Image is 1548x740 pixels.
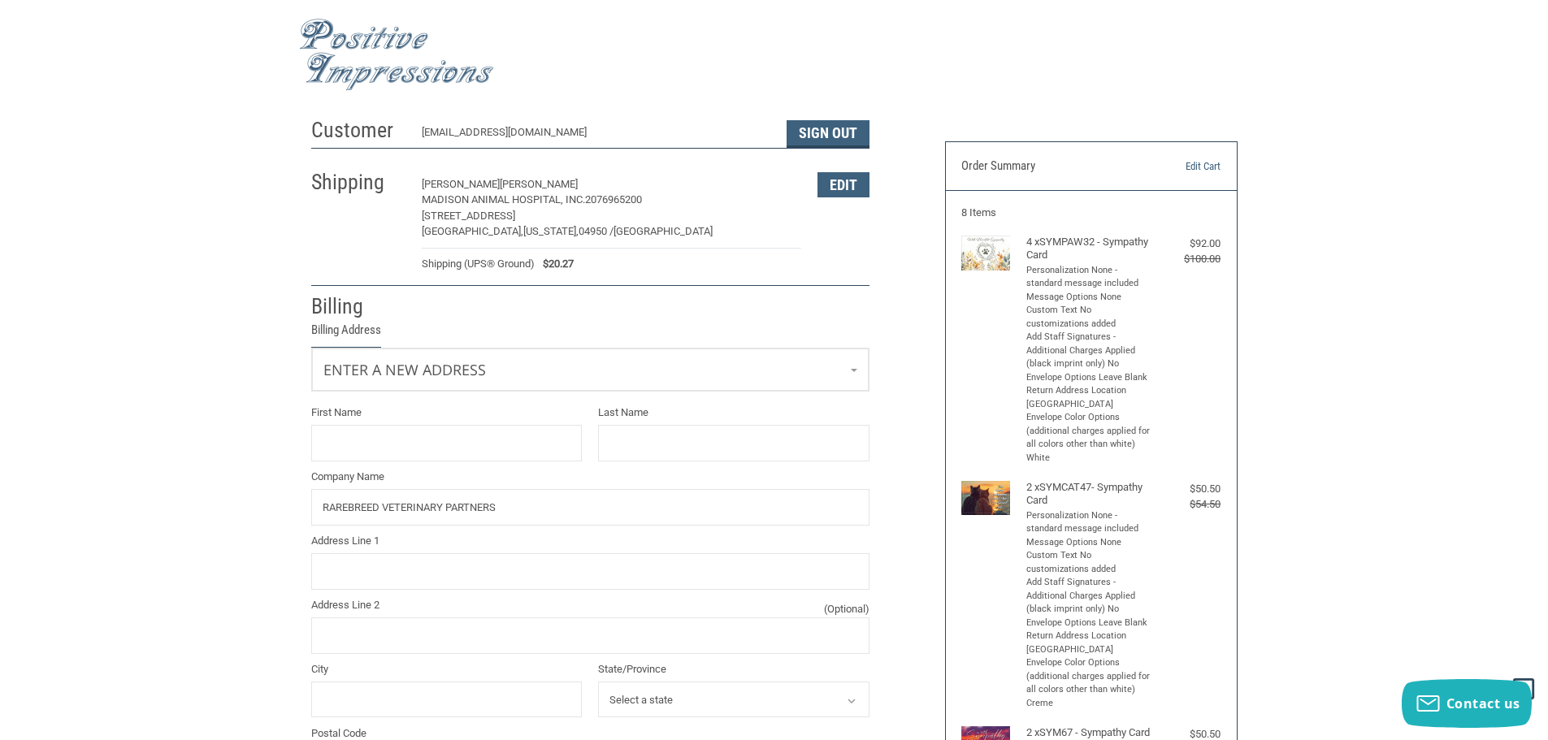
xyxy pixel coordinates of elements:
[1402,679,1532,728] button: Contact us
[1026,617,1152,630] li: Envelope Options Leave Blank
[1446,695,1520,712] span: Contact us
[1026,236,1152,262] h4: 4 x SYMPAW32 - Sympathy Card
[500,178,578,190] span: [PERSON_NAME]
[1026,384,1152,411] li: Return Address Location [GEOGRAPHIC_DATA]
[1026,549,1152,576] li: Custom Text No customizations added
[824,601,869,617] small: (Optional)
[323,360,486,379] span: Enter a new address
[1026,630,1152,656] li: Return Address Location [GEOGRAPHIC_DATA]
[311,405,583,421] label: First Name
[1156,481,1221,497] div: $50.50
[523,225,579,237] span: [US_STATE],
[961,206,1221,219] h3: 8 Items
[312,348,869,391] a: Enter or select a different address
[1026,331,1152,371] li: Add Staff Signatures - Additional Charges Applied (black imprint only) No
[1026,536,1152,550] li: Message Options None
[961,158,1138,175] h3: Order Summary
[422,210,515,222] span: [STREET_ADDRESS]
[422,193,585,206] span: MADISON ANIMAL HOSPITAL, INC.
[422,225,523,237] span: [GEOGRAPHIC_DATA],
[1156,496,1221,513] div: $54.50
[1026,304,1152,331] li: Custom Text No customizations added
[299,19,494,91] img: Positive Impressions
[614,225,713,237] span: [GEOGRAPHIC_DATA]
[311,597,869,613] label: Address Line 2
[311,661,583,677] label: City
[1156,236,1221,252] div: $92.00
[311,533,869,549] label: Address Line 1
[787,120,869,148] button: Sign Out
[422,178,500,190] span: [PERSON_NAME]
[1026,726,1152,739] h4: 2 x SYM67 - Sympathy Card
[598,661,869,677] label: State/Province
[1026,371,1152,385] li: Envelope Options Leave Blank
[585,193,642,206] span: 2076965200
[598,405,869,421] label: Last Name
[1156,251,1221,267] div: $100.00
[1026,481,1152,508] h4: 2 x SYMCAT47- Sympathy Card
[311,321,381,348] legend: Billing Address
[311,293,406,320] h2: Billing
[1026,576,1152,617] li: Add Staff Signatures - Additional Charges Applied (black imprint only) No
[1026,509,1152,536] li: Personalization None - standard message included
[311,469,869,485] label: Company Name
[1026,291,1152,305] li: Message Options None
[535,256,574,272] span: $20.27
[1026,264,1152,291] li: Personalization None - standard message included
[311,169,406,196] h2: Shipping
[817,172,869,197] button: Edit
[311,117,406,144] h2: Customer
[579,225,614,237] span: 04950 /
[1138,158,1221,175] a: Edit Cart
[1026,411,1152,465] li: Envelope Color Options (additional charges applied for all colors other than white) White
[422,124,770,148] div: [EMAIL_ADDRESS][DOMAIN_NAME]
[422,256,535,272] span: Shipping (UPS® Ground)
[1026,656,1152,710] li: Envelope Color Options (additional charges applied for all colors other than white) Creme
